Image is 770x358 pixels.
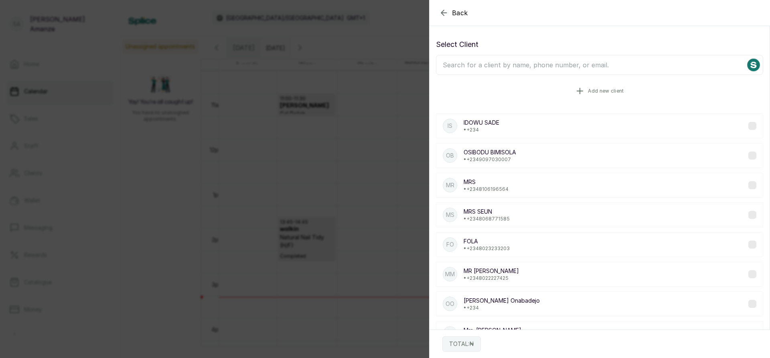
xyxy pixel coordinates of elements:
[588,88,624,94] span: Add new client
[446,181,454,189] p: MR
[446,300,454,308] p: OO
[464,156,516,163] p: • +234 9097030007
[452,8,468,18] span: Back
[436,80,763,102] button: Add new client
[464,127,499,133] p: • +234
[446,211,454,219] p: MS
[464,186,509,192] p: • +234 8106196564
[439,8,468,18] button: Back
[464,178,509,186] p: MRS
[464,275,519,281] p: • +234 8022227425
[446,152,454,160] p: OB
[464,216,510,222] p: • +234 8068771585
[464,305,540,311] p: • +234
[464,267,519,275] p: MR [PERSON_NAME]
[464,245,510,252] p: • +234 8023233203
[445,270,455,278] p: MM
[464,297,540,305] p: [PERSON_NAME] Onabadejo
[449,340,474,348] p: TOTAL: ₦
[446,241,454,249] p: FO
[436,55,763,75] input: Search for a client by name, phone number, or email.
[464,237,510,245] p: FOLA
[436,39,763,50] p: Select Client
[464,119,499,127] p: IDOWU SADE
[464,326,521,334] p: Mrs. [PERSON_NAME]
[464,208,510,216] p: MRS SEUN
[448,122,452,130] p: IS
[464,148,516,156] p: OSIBODU BIMISOLA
